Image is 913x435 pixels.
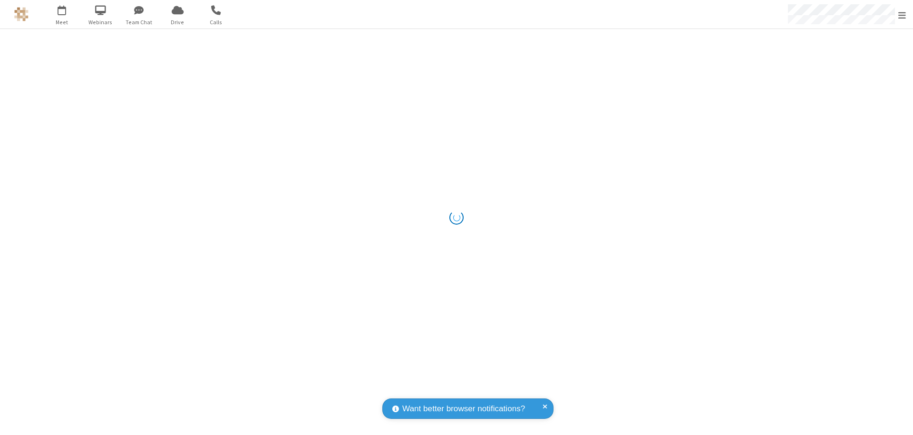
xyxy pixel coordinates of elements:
[160,18,195,27] span: Drive
[198,18,234,27] span: Calls
[14,7,29,21] img: QA Selenium DO NOT DELETE OR CHANGE
[402,403,525,415] span: Want better browser notifications?
[83,18,118,27] span: Webinars
[44,18,80,27] span: Meet
[121,18,157,27] span: Team Chat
